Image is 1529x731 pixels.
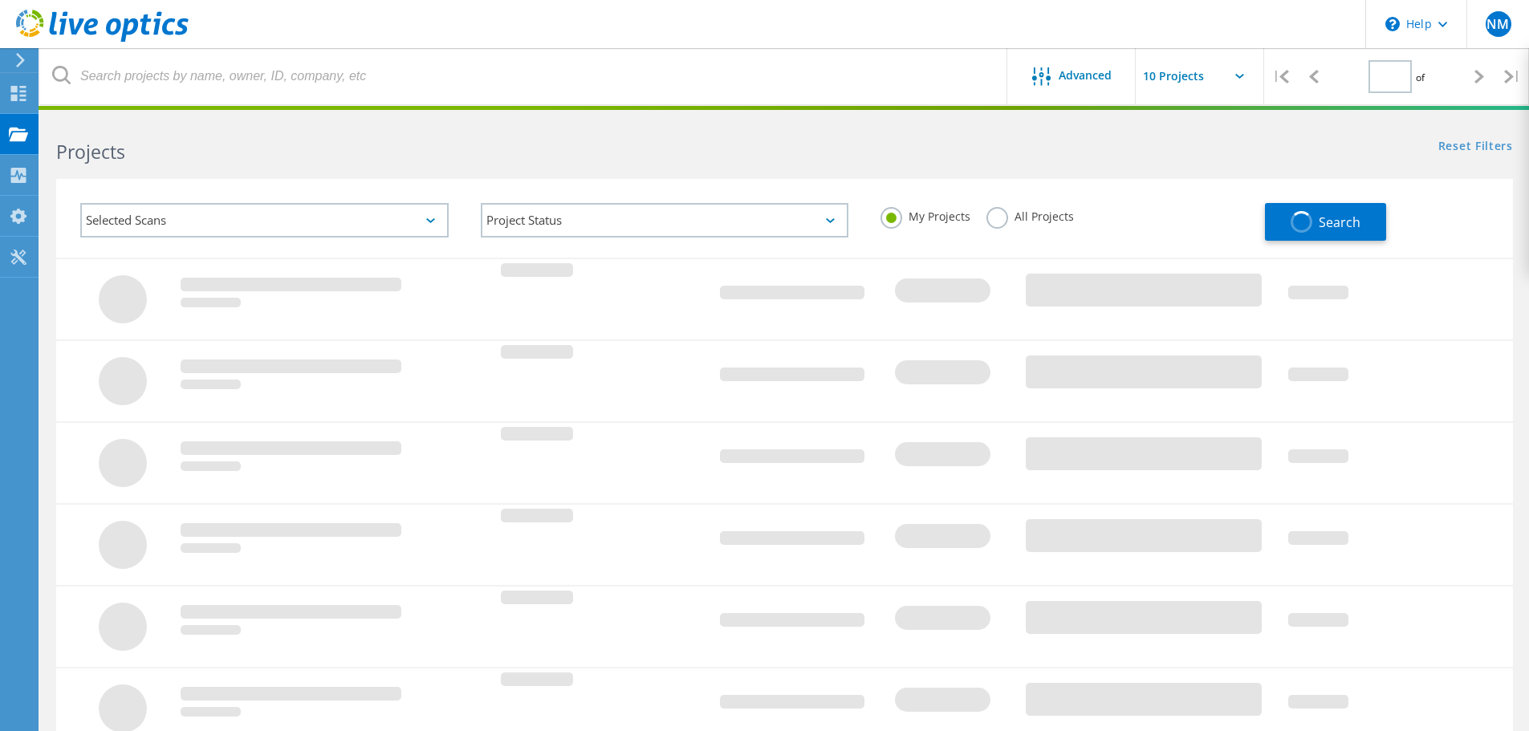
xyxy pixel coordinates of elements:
[1319,213,1360,231] span: Search
[1265,203,1386,241] button: Search
[481,203,849,238] div: Project Status
[1486,18,1509,30] span: NM
[16,34,189,45] a: Live Optics Dashboard
[986,207,1074,222] label: All Projects
[1438,140,1513,154] a: Reset Filters
[1264,48,1297,105] div: |
[1385,17,1400,31] svg: \n
[880,207,970,222] label: My Projects
[40,48,1008,104] input: Search projects by name, owner, ID, company, etc
[80,203,449,238] div: Selected Scans
[1059,70,1112,81] span: Advanced
[1496,48,1529,105] div: |
[56,139,125,164] b: Projects
[1416,71,1425,84] span: of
